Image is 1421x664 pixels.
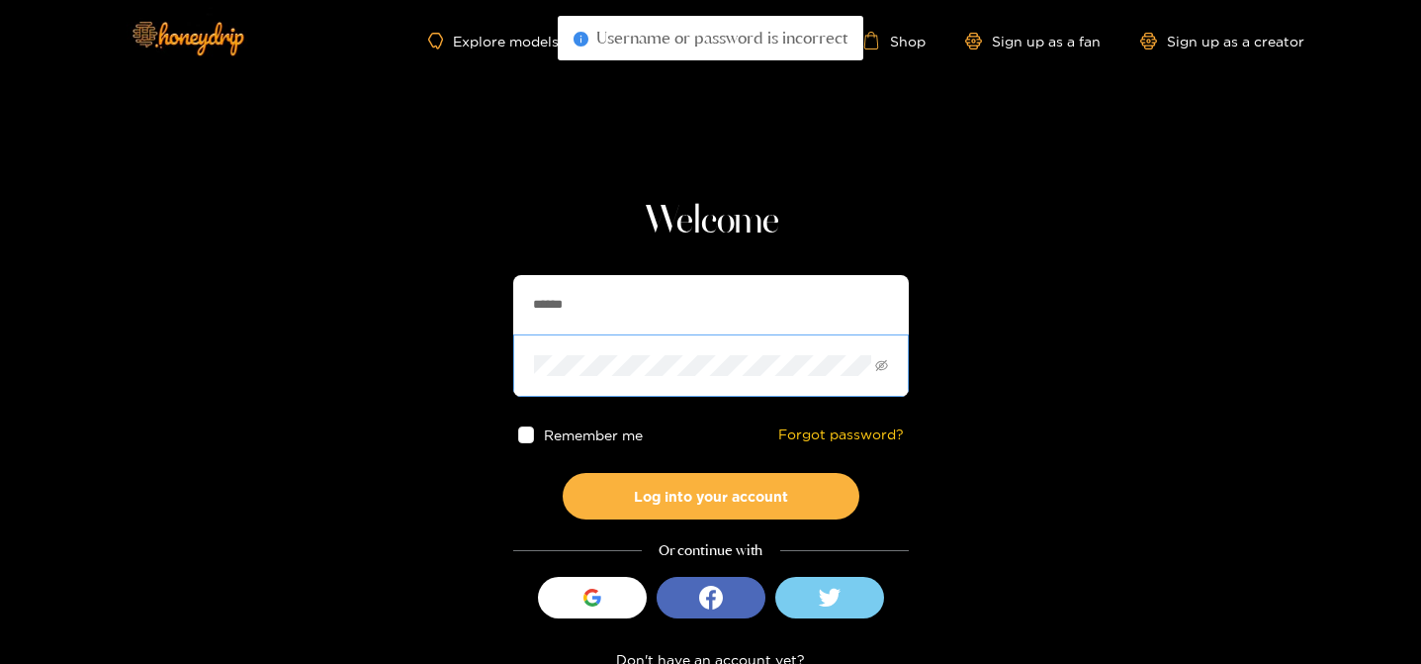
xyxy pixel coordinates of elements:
[875,359,888,372] span: eye-invisible
[428,33,559,49] a: Explore models
[544,427,643,442] span: Remember me
[513,198,909,245] h1: Welcome
[1140,33,1304,49] a: Sign up as a creator
[574,32,588,47] span: info-circle
[513,539,909,562] div: Or continue with
[596,28,847,47] span: Username or password is incorrect
[563,473,859,520] button: Log into your account
[778,427,904,443] a: Forgot password?
[862,32,926,49] a: Shop
[965,33,1101,49] a: Sign up as a fan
